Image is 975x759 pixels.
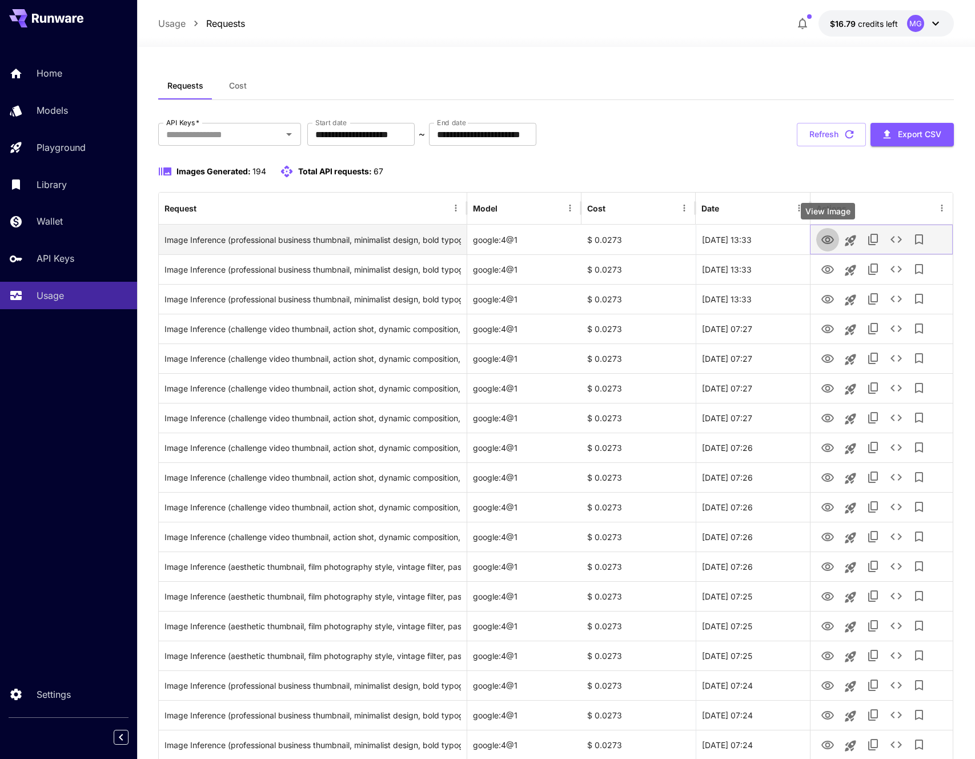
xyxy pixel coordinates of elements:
[581,225,696,254] div: $ 0.0273
[816,495,839,518] button: View Image
[581,343,696,373] div: $ 0.0273
[164,225,461,254] div: Click to copy prompt
[696,462,810,492] div: 31 Aug, 2025 07:26
[862,287,885,310] button: Copy TaskUUID
[581,254,696,284] div: $ 0.0273
[229,81,247,91] span: Cost
[839,289,862,311] button: Launch in playground
[816,525,839,548] button: View Image
[862,674,885,697] button: Copy TaskUUID
[816,703,839,726] button: View Image
[164,285,461,314] div: Click to copy prompt
[885,317,908,340] button: See details
[37,289,64,302] p: Usage
[252,166,266,176] span: 194
[164,314,461,343] div: Click to copy prompt
[862,466,885,489] button: Copy TaskUUID
[164,522,461,552] div: Click to copy prompt
[862,585,885,608] button: Copy TaskUUID
[676,200,692,216] button: Menu
[816,465,839,489] button: View Image
[830,19,858,29] span: $16.79
[696,611,810,641] div: 31 Aug, 2025 07:25
[206,17,245,30] a: Requests
[122,727,137,748] div: Collapse sidebar
[315,118,347,127] label: Start date
[791,200,807,216] button: Menu
[839,734,862,757] button: Launch in playground
[158,17,186,30] p: Usage
[908,377,930,400] button: Add to library
[885,347,908,370] button: See details
[816,257,839,281] button: View Image
[839,705,862,728] button: Launch in playground
[816,346,839,370] button: View Image
[862,614,885,637] button: Copy TaskUUID
[696,700,810,730] div: 31 Aug, 2025 07:24
[696,670,810,700] div: 31 Aug, 2025 07:24
[839,645,862,668] button: Launch in playground
[885,228,908,251] button: See details
[885,614,908,637] button: See details
[862,525,885,548] button: Copy TaskUUID
[885,466,908,489] button: See details
[37,688,71,701] p: Settings
[37,103,68,117] p: Models
[164,374,461,403] div: Click to copy prompt
[839,318,862,341] button: Launch in playground
[908,614,930,637] button: Add to library
[908,317,930,340] button: Add to library
[839,586,862,609] button: Launch in playground
[696,403,810,433] div: 31 Aug, 2025 07:27
[801,203,855,219] div: View Image
[467,433,581,462] div: google:4@1
[830,18,898,30] div: $16.7857
[164,612,461,641] div: Click to copy prompt
[907,15,924,32] div: MG
[158,17,245,30] nav: breadcrumb
[797,123,866,146] button: Refresh
[198,200,214,216] button: Sort
[298,166,372,176] span: Total API requests:
[885,585,908,608] button: See details
[839,437,862,460] button: Launch in playground
[885,406,908,429] button: See details
[839,467,862,490] button: Launch in playground
[696,581,810,611] div: 31 Aug, 2025 07:25
[696,343,810,373] div: 31 Aug, 2025 07:27
[908,347,930,370] button: Add to library
[467,254,581,284] div: google:4@1
[908,674,930,697] button: Add to library
[467,581,581,611] div: google:4@1
[499,200,515,216] button: Sort
[467,403,581,433] div: google:4@1
[696,373,810,403] div: 31 Aug, 2025 07:27
[839,229,862,252] button: Launch in playground
[908,258,930,281] button: Add to library
[908,228,930,251] button: Add to library
[467,641,581,670] div: google:4@1
[467,522,581,552] div: google:4@1
[581,462,696,492] div: $ 0.0273
[607,200,623,216] button: Sort
[839,259,862,282] button: Launch in playground
[908,585,930,608] button: Add to library
[885,555,908,578] button: See details
[885,258,908,281] button: See details
[448,200,464,216] button: Menu
[816,287,839,310] button: View Image
[818,10,954,37] button: $16.7857MG
[839,378,862,401] button: Launch in playground
[164,255,461,284] div: Click to copy prompt
[908,287,930,310] button: Add to library
[918,704,975,759] iframe: Chat Widget
[816,644,839,667] button: View Image
[862,496,885,518] button: Copy TaskUUID
[862,347,885,370] button: Copy TaskUUID
[816,554,839,578] button: View Image
[581,552,696,581] div: $ 0.0273
[467,314,581,343] div: google:4@1
[816,227,839,251] button: View Image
